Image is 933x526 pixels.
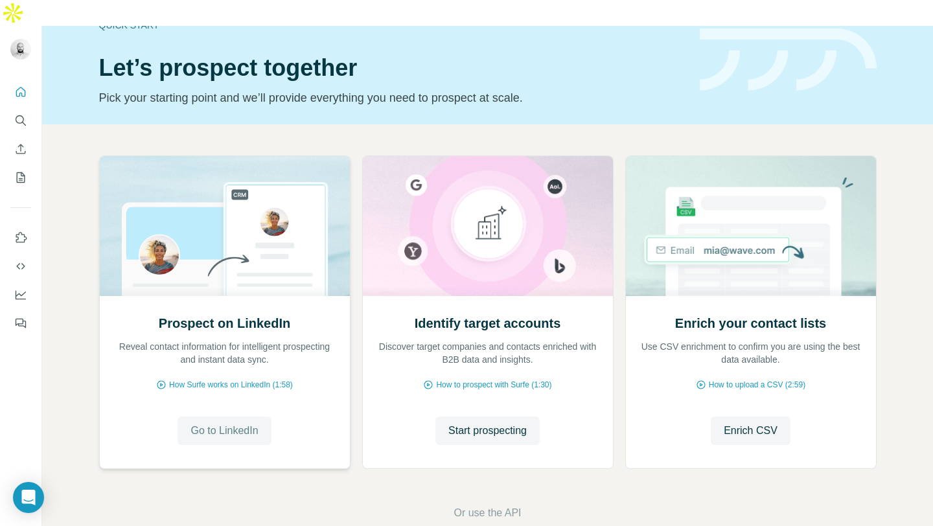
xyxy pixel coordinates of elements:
[113,340,337,366] p: Reveal contact information for intelligent prospecting and instant data sync.
[362,156,614,296] img: Identify target accounts
[700,29,877,91] img: banner
[10,312,31,335] button: Feedback
[10,80,31,104] button: Quick start
[454,505,521,521] button: Or use the API
[10,255,31,278] button: Use Surfe API
[10,109,31,132] button: Search
[190,423,258,439] span: Go to LinkedIn
[10,166,31,189] button: My lists
[709,379,805,391] span: How to upload a CSV (2:59)
[99,89,684,107] p: Pick your starting point and we’ll provide everything you need to prospect at scale.
[436,379,551,391] span: How to prospect with Surfe (1:30)
[625,156,877,296] img: Enrich your contact lists
[10,137,31,161] button: Enrich CSV
[724,423,777,439] span: Enrich CSV
[99,156,351,296] img: Prospect on LinkedIn
[159,314,290,332] h2: Prospect on LinkedIn
[178,417,271,445] button: Go to LinkedIn
[10,39,31,60] img: Avatar
[10,226,31,249] button: Use Surfe on LinkedIn
[376,340,600,366] p: Discover target companies and contacts enriched with B2B data and insights.
[10,283,31,306] button: Dashboard
[448,423,527,439] span: Start prospecting
[415,314,561,332] h2: Identify target accounts
[99,55,684,81] h1: Let’s prospect together
[13,482,44,513] div: Open Intercom Messenger
[435,417,540,445] button: Start prospecting
[711,417,790,445] button: Enrich CSV
[639,340,863,366] p: Use CSV enrichment to confirm you are using the best data available.
[675,314,826,332] h2: Enrich your contact lists
[169,379,293,391] span: How Surfe works on LinkedIn (1:58)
